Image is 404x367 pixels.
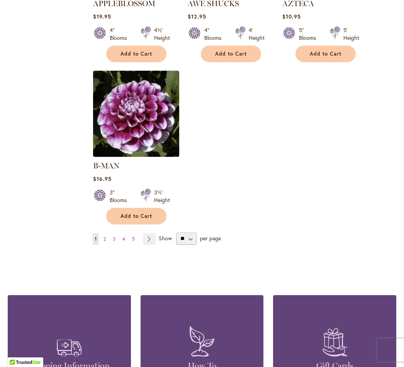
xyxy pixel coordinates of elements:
[110,26,131,42] div: 4" Blooms
[282,13,301,20] span: $10.95
[110,189,131,204] div: 3" Blooms
[113,236,115,242] span: 3
[121,233,127,245] a: 4
[310,51,341,57] span: Add to Cart
[130,233,137,245] a: 5
[106,208,166,224] button: Add to Cart
[121,213,152,219] span: Add to Cart
[93,71,179,157] img: B-MAN
[159,234,172,241] span: Show
[249,26,265,42] div: 4' Height
[188,13,206,20] span: $12.95
[122,236,125,242] span: 4
[93,13,111,20] span: $19.95
[95,236,97,242] span: 1
[343,26,359,42] div: 5' Height
[104,236,106,242] span: 2
[93,151,179,158] a: B-MAN
[154,26,170,42] div: 4½' Height
[295,46,356,62] button: Add to Cart
[299,26,321,42] div: 5" Blooms
[93,161,120,170] a: B-MAN
[204,26,226,42] div: 4" Blooms
[102,233,108,245] a: 2
[111,233,117,245] a: 3
[215,51,247,57] span: Add to Cart
[132,236,135,242] span: 5
[200,234,221,241] span: per page
[93,175,112,182] span: $16.95
[106,46,166,62] button: Add to Cart
[154,189,170,204] div: 3½' Height
[121,51,152,57] span: Add to Cart
[6,340,27,361] iframe: Launch Accessibility Center
[201,46,261,62] button: Add to Cart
